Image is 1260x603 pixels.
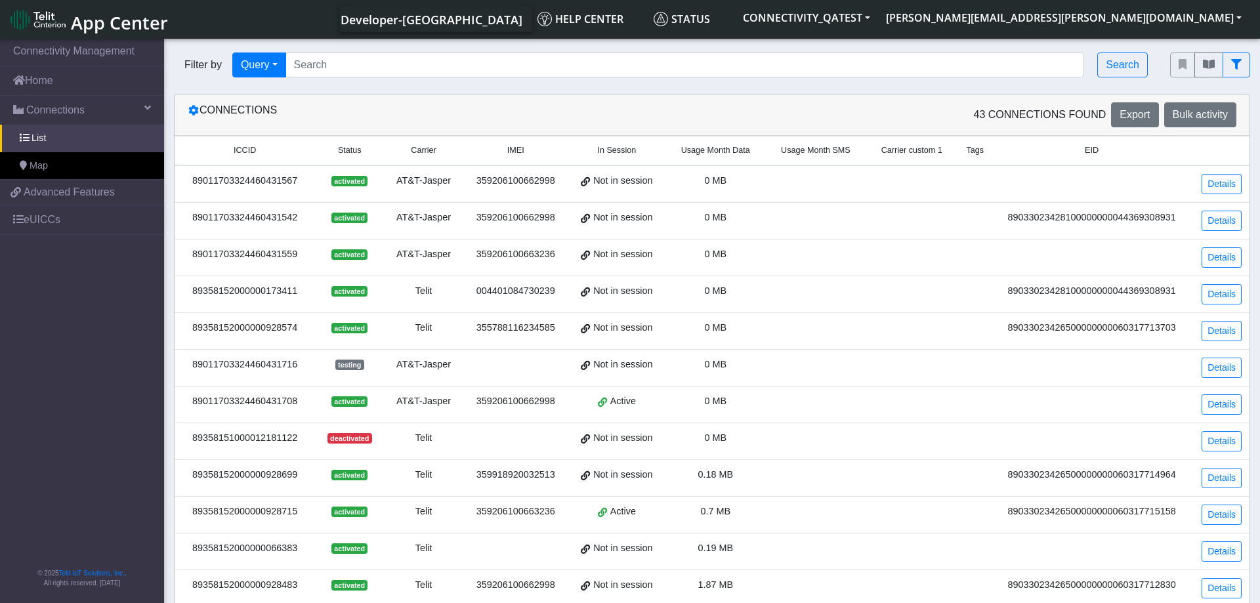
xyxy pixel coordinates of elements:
[471,284,560,299] div: 004401084730239
[704,212,726,222] span: 0 MB
[285,52,1085,77] input: Search...
[182,431,307,446] div: 89358151000012181122
[1000,321,1183,335] div: 89033023426500000000060317713703
[392,505,455,519] div: Telit
[331,176,367,186] span: activated
[593,174,652,188] span: Not in session
[182,247,307,262] div: 89011703324460431559
[178,102,712,127] div: Connections
[182,505,307,519] div: 89358152000000928715
[1202,394,1242,415] a: Details
[593,578,652,593] span: Not in session
[1097,52,1148,77] button: Search
[1000,505,1183,519] div: 89033023426500000000060317715158
[10,9,66,30] img: logo-telit-cinterion-gw-new.png
[507,144,524,157] span: IMEI
[471,394,560,409] div: 359206100662998
[471,468,560,482] div: 359918920032513
[31,131,46,146] span: List
[182,211,307,225] div: 89011703324460431542
[532,6,648,32] a: Help center
[392,394,455,409] div: AT&T-Jasper
[182,174,307,188] div: 89011703324460431567
[331,507,367,517] span: activated
[392,431,455,446] div: Telit
[182,394,307,409] div: 89011703324460431708
[781,144,850,157] span: Usage Month SMS
[1173,109,1228,120] span: Bulk activity
[331,249,367,260] span: activated
[10,5,166,33] a: App Center
[1000,211,1183,225] div: 89033023428100000000044369308931
[392,211,455,225] div: AT&T-Jasper
[471,505,560,519] div: 359206100663236
[881,144,942,157] span: Carrier custom 1
[966,144,984,157] span: Tags
[392,468,455,482] div: Telit
[331,470,367,480] span: activated
[1202,505,1242,525] a: Details
[335,360,364,370] span: testing
[26,102,85,118] span: Connections
[182,541,307,556] div: 89358152000000066383
[232,52,286,77] button: Query
[1202,358,1242,378] a: Details
[593,468,652,482] span: Not in session
[174,57,232,73] span: Filter by
[30,159,48,173] span: Map
[392,174,455,188] div: AT&T-Jasper
[704,249,726,259] span: 0 MB
[331,213,367,223] span: activated
[1111,102,1158,127] button: Export
[59,570,125,577] a: Telit IoT Solutions, Inc.
[392,541,455,556] div: Telit
[331,580,367,591] span: activated
[182,578,307,593] div: 89358152000000928483
[735,6,878,30] button: CONNECTIVITY_QATEST
[340,6,522,32] a: Your current platform instance
[698,543,733,553] span: 0.19 MB
[593,247,652,262] span: Not in session
[593,541,652,556] span: Not in session
[331,396,367,407] span: activated
[392,247,455,262] div: AT&T-Jasper
[878,6,1249,30] button: [PERSON_NAME][EMAIL_ADDRESS][PERSON_NAME][DOMAIN_NAME]
[681,144,750,157] span: Usage Month Data
[593,358,652,372] span: Not in session
[182,321,307,335] div: 89358152000000928574
[341,12,522,28] span: Developer-[GEOGRAPHIC_DATA]
[973,107,1106,123] span: 43 Connections found
[71,10,168,35] span: App Center
[331,286,367,297] span: activated
[597,144,636,157] span: In Session
[1202,578,1242,598] a: Details
[704,432,726,443] span: 0 MB
[700,506,730,516] span: 0.7 MB
[411,144,436,157] span: Carrier
[704,396,726,406] span: 0 MB
[1000,284,1183,299] div: 89033023428100000000044369308931
[654,12,710,26] span: Status
[1202,211,1242,231] a: Details
[593,211,652,225] span: Not in session
[593,321,652,335] span: Not in session
[471,174,560,188] div: 359206100662998
[1202,431,1242,451] a: Details
[331,323,367,333] span: activated
[331,543,367,554] span: activated
[182,468,307,482] div: 89358152000000928699
[654,12,668,26] img: status.svg
[698,579,733,590] span: 1.87 MB
[593,431,652,446] span: Not in session
[537,12,623,26] span: Help center
[234,144,256,157] span: ICCID
[1202,174,1242,194] a: Details
[392,578,455,593] div: Telit
[1170,52,1250,77] div: fitlers menu
[24,184,115,200] span: Advanced Features
[537,12,552,26] img: knowledge.svg
[392,284,455,299] div: Telit
[392,358,455,372] div: AT&T-Jasper
[704,359,726,369] span: 0 MB
[1000,578,1183,593] div: 89033023426500000000060317712830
